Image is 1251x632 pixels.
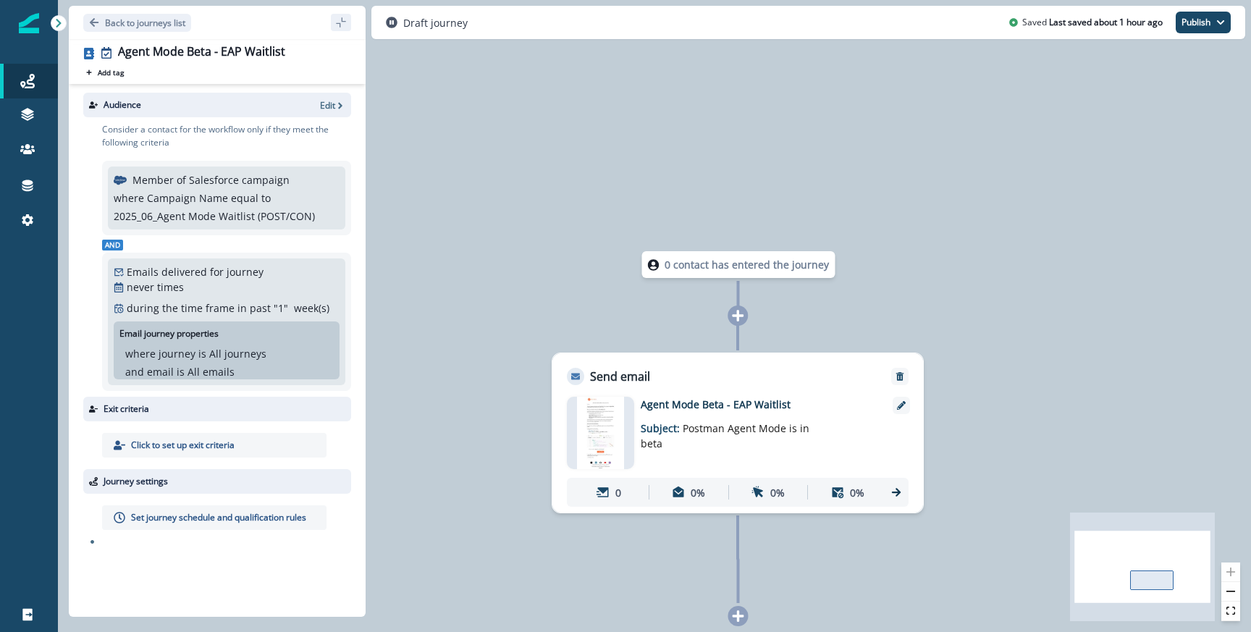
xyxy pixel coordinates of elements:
p: 0 contact has entered the journey [665,257,829,272]
p: never [127,279,154,295]
p: Back to journeys list [105,17,185,29]
p: Campaign Name [147,190,228,206]
p: " 1 " [274,300,288,316]
p: 0 [615,485,621,500]
p: week(s) [294,300,329,316]
span: And [102,240,123,250]
p: Edit [320,99,335,111]
p: Set journey schedule and qualification rules [131,511,306,524]
p: Email journey properties [119,327,219,340]
span: Postman Agent Mode is in beta [641,421,809,450]
p: Consider a contact for the workflow only if they meet the following criteria [102,123,351,149]
p: Member of Salesforce campaign [132,172,290,188]
button: Add tag [83,67,127,78]
p: equal to [231,190,271,206]
div: Send emailRemoveemail asset unavailableAgent Mode Beta - EAP WaitlistSubject: Postman Agent Mode ... [552,353,924,513]
p: is [198,346,206,361]
p: where [114,190,144,206]
p: All journeys [209,346,266,361]
button: Remove [888,371,911,382]
button: Edit [320,99,345,111]
p: Saved [1022,16,1047,29]
p: Agent Mode Beta - EAP Waitlist [641,397,872,412]
p: 0% [691,485,705,500]
p: Exit criteria [104,403,149,416]
g: Edge from c3fc9f03-4085-48e5-bc2e-47b651c1cc96 to node-add-under-73e801a0-9ffa-42b2-90e6-7991f69b... [738,515,738,603]
p: in past [237,300,271,316]
button: Publish [1176,12,1231,33]
p: Audience [104,98,141,111]
p: 0% [770,485,785,500]
p: Add tag [98,68,124,77]
p: times [157,279,184,295]
p: All emails [188,364,235,379]
p: Emails delivered for journey [127,264,264,279]
button: Go back [83,14,191,32]
p: during the time frame [127,300,235,316]
p: and email [125,364,174,379]
p: 2025_06_Agent Mode Waitlist (POST/CON) [114,208,315,224]
p: 0% [850,485,864,500]
div: 0 contact has entered the journey [599,251,877,278]
button: fit view [1221,602,1240,621]
p: Send email [590,368,650,385]
g: Edge from node-dl-count to c3fc9f03-4085-48e5-bc2e-47b651c1cc96 [738,281,738,350]
p: Subject: [641,412,822,451]
p: is [177,364,185,379]
p: Last saved about 1 hour ago [1049,16,1163,29]
p: Journey settings [104,475,168,488]
button: sidebar collapse toggle [331,14,351,31]
p: where journey [125,346,195,361]
button: zoom out [1221,582,1240,602]
img: email asset unavailable [577,397,625,469]
p: Click to set up exit criteria [131,439,235,452]
div: Agent Mode Beta - EAP Waitlist [118,45,285,61]
img: Inflection [19,13,39,33]
p: Draft journey [403,15,468,30]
